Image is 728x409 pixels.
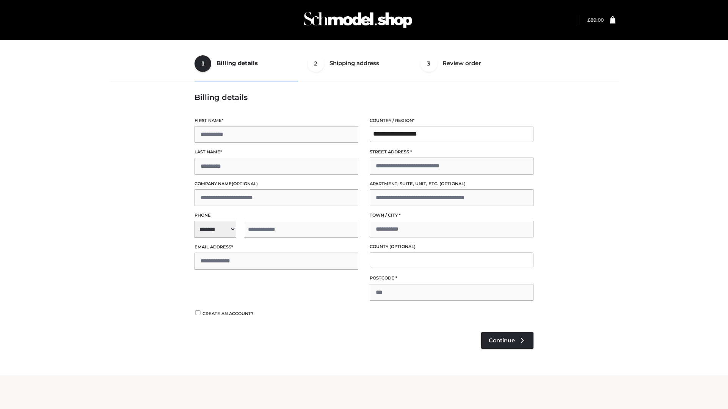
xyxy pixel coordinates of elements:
[195,117,358,124] label: First name
[389,244,416,249] span: (optional)
[195,310,201,315] input: Create an account?
[370,275,533,282] label: Postcode
[587,17,604,23] a: £89.00
[481,332,533,349] a: Continue
[301,5,415,35] img: Schmodel Admin 964
[587,17,590,23] span: £
[370,180,533,187] label: Apartment, suite, unit, etc.
[195,212,358,219] label: Phone
[195,180,358,187] label: Company name
[370,117,533,124] label: Country / Region
[202,311,254,316] span: Create an account?
[370,148,533,156] label: Street address
[370,243,533,250] label: County
[370,212,533,219] label: Town / City
[489,337,515,344] span: Continue
[587,17,604,23] bdi: 89.00
[439,181,466,186] span: (optional)
[195,148,358,156] label: Last name
[232,181,258,186] span: (optional)
[195,244,358,251] label: Email address
[195,93,533,102] h3: Billing details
